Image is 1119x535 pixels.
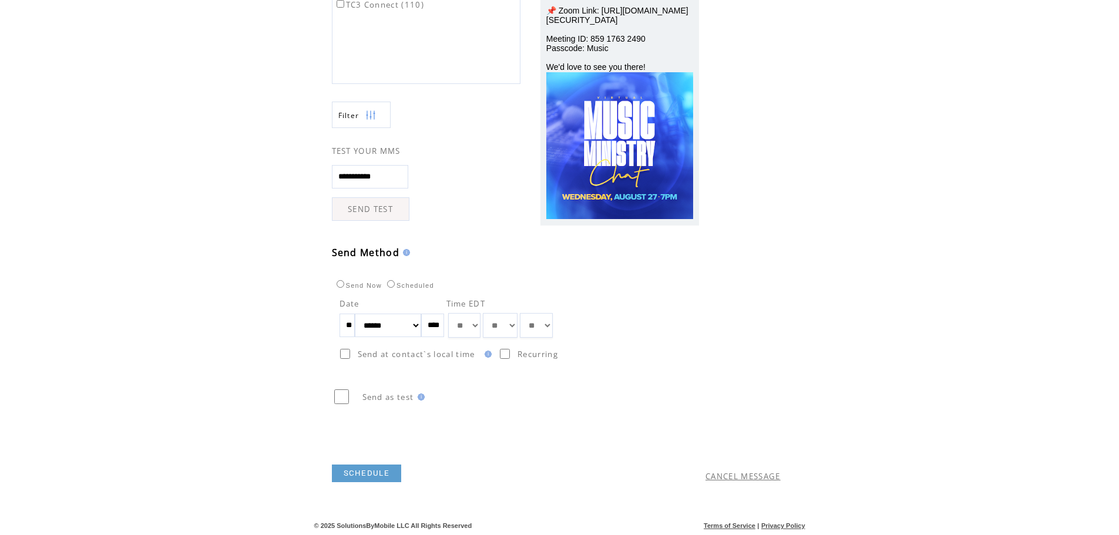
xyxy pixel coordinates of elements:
img: help.gif [414,393,425,401]
input: Send Now [337,280,344,288]
span: Show filters [338,110,359,120]
a: Privacy Policy [761,522,805,529]
img: help.gif [399,249,410,256]
input: Scheduled [387,280,395,288]
span: Send as test [362,392,414,402]
span: Send at contact`s local time [358,349,475,359]
a: Terms of Service [704,522,755,529]
img: filters.png [365,102,376,129]
a: CANCEL MESSAGE [705,471,781,482]
a: SEND TEST [332,197,409,221]
span: © 2025 SolutionsByMobile LLC All Rights Reserved [314,522,472,529]
a: SCHEDULE [332,465,402,482]
span: | [757,522,759,529]
span: Send Method [332,246,400,259]
label: Send Now [334,282,382,289]
span: Time EDT [446,298,486,309]
span: TEST YOUR MMS [332,146,401,156]
span: Recurring [518,349,558,359]
a: Filter [332,102,391,128]
span: Date [340,298,359,309]
label: Scheduled [384,282,434,289]
img: help.gif [481,351,492,358]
